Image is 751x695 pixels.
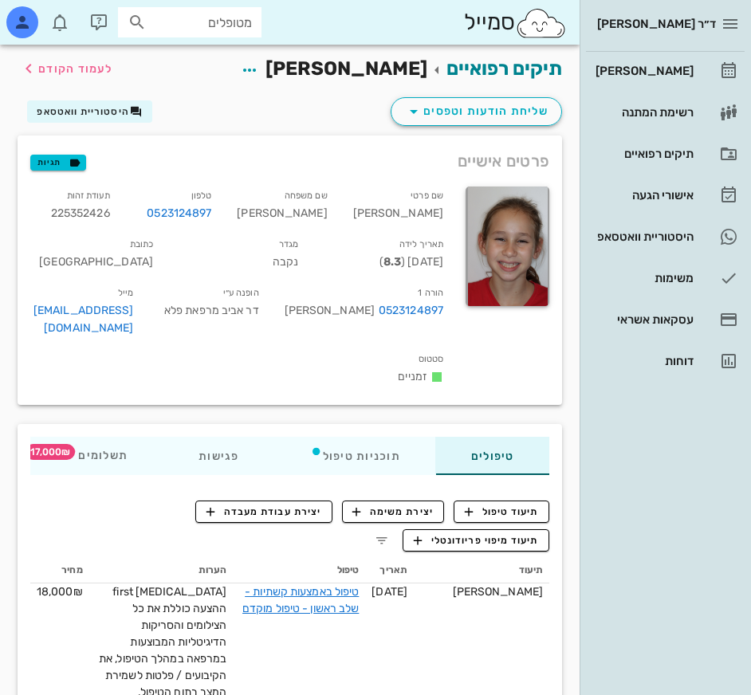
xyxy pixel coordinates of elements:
div: משימות [592,272,694,285]
span: שליחת הודעות וטפסים [404,102,549,121]
button: יצירת משימה [342,501,445,523]
div: [PERSON_NAME] [224,183,340,232]
small: מגדר [279,239,298,249]
div: עסקאות אשראי [592,313,694,326]
button: היסטוריית וואטסאפ [27,100,152,123]
button: תיעוד מיפוי פריודונטלי [403,529,549,552]
div: רשימת המתנה [592,106,694,119]
a: עסקאות אשראי [586,300,745,339]
div: פגישות [163,437,274,475]
div: [PERSON_NAME] [420,583,543,600]
small: טלפון [191,190,212,201]
a: 0523124897 [147,205,211,222]
img: SmileCloud logo [515,7,567,39]
span: יצירת עבודת מעבדה [206,505,321,519]
div: [PERSON_NAME] [340,183,456,232]
span: 18,000₪ [37,585,83,599]
strong: 8.3 [383,255,401,269]
th: תאריך [365,558,414,583]
span: תג [26,444,75,460]
small: סטטוס [419,354,444,364]
small: תעודת זהות [67,190,110,201]
div: אישורי הגעה [592,189,694,202]
button: יצירת עבודת מעבדה [195,501,332,523]
small: מייל [118,288,133,298]
div: טיפולים [435,437,549,475]
span: [DATE] ( ) [379,255,443,269]
button: תגיות [30,155,86,171]
th: תיעוד [414,558,549,583]
small: הופנה ע״י [223,288,259,298]
button: שליחת הודעות וטפסים [391,97,562,126]
th: טיפול [233,558,365,583]
th: מחיר [30,558,89,583]
a: [EMAIL_ADDRESS][DOMAIN_NAME] [33,304,134,335]
div: היסטוריית וואטסאפ [592,230,694,243]
small: הורה 1 [418,288,443,298]
a: [PERSON_NAME] [586,52,745,90]
span: זמניים [398,370,427,383]
a: טיפול באמצעות קשתיות - שלב ראשון - טיפול מוקדם [242,585,359,615]
th: הערות [89,558,234,583]
span: [GEOGRAPHIC_DATA] [39,255,153,269]
div: דוחות [592,355,694,367]
div: תוכניות טיפול [274,437,435,475]
div: נקבה [166,232,311,281]
div: דר אביב מרפאת פלא [147,281,272,347]
span: תג [47,10,57,19]
span: תיעוד טיפול [465,505,539,519]
span: לעמוד הקודם [38,62,112,76]
a: משימות [586,259,745,297]
a: תיקים רפואיים [446,57,562,80]
a: אישורי הגעה [586,176,745,214]
span: [PERSON_NAME] [265,57,427,80]
small: תאריך לידה [399,239,443,249]
a: 0523124897 [379,302,443,320]
small: כתובת [130,239,154,249]
span: יצירת משימה [352,505,434,519]
a: דוחות [586,342,745,380]
small: שם משפחה [285,190,328,201]
span: תיעוד מיפוי פריודונטלי [414,533,539,548]
span: ד״ר [PERSON_NAME] [597,17,716,31]
span: תשלומים [65,450,128,461]
div: תיקים רפואיים [592,147,694,160]
small: שם פרטי [411,190,443,201]
button: תיעוד טיפול [454,501,549,523]
span: 225352426 [51,206,110,220]
span: תגיות [37,155,79,170]
a: רשימת המתנה [586,93,745,132]
span: [DATE] [372,585,407,599]
a: היסטוריית וואטסאפ [586,218,745,256]
button: לעמוד הקודם [19,54,112,83]
div: סמייל [464,6,567,40]
span: היסטוריית וואטסאפ [37,106,129,117]
a: תיקים רפואיים [586,135,745,173]
div: [PERSON_NAME] [592,65,694,77]
div: [PERSON_NAME] [285,302,443,320]
span: פרטים אישיים [458,148,549,174]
